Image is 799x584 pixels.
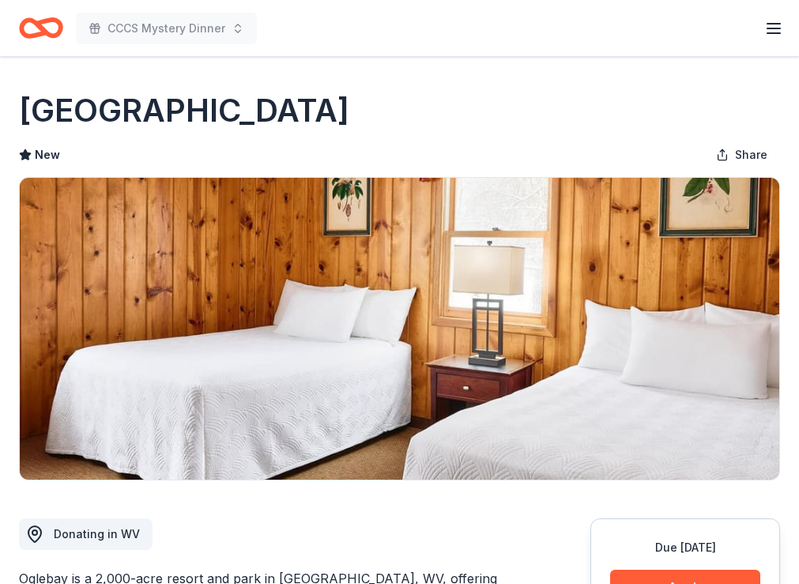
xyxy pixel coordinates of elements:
img: Image for Oglebay Park Resort [20,178,779,480]
span: CCCS Mystery Dinner [107,19,225,38]
h1: [GEOGRAPHIC_DATA] [19,89,349,133]
span: Donating in WV [54,527,140,541]
span: Share [735,145,767,164]
div: Due [DATE] [610,538,760,557]
button: Share [703,139,780,171]
span: New [35,145,60,164]
button: CCCS Mystery Dinner [76,13,257,44]
a: Home [19,9,63,47]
